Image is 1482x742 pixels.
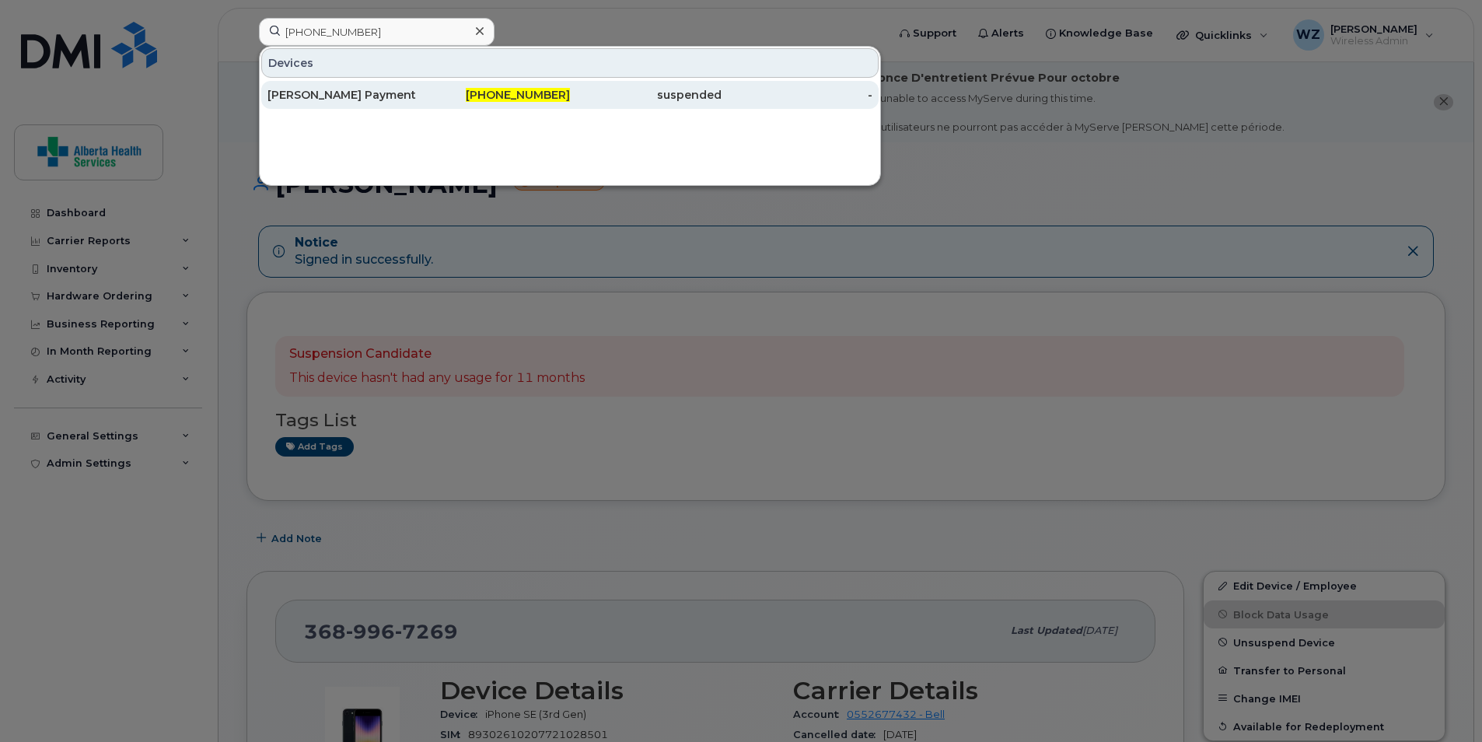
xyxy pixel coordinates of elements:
div: Devices [261,48,879,78]
div: [PERSON_NAME] Payment [267,87,419,103]
a: [PERSON_NAME] Payment[PHONE_NUMBER]suspended- [261,81,879,109]
div: - [722,87,873,103]
span: [PHONE_NUMBER] [466,88,570,102]
div: suspended [570,87,722,103]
